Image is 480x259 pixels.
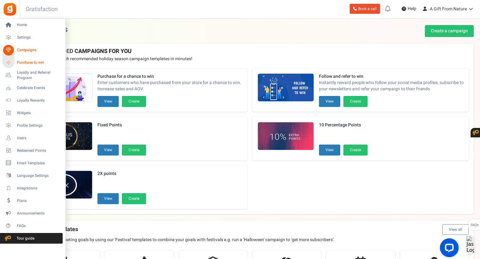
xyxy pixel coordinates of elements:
[3,236,47,241] span: Tour guide
[3,220,63,231] a: FAQs
[17,70,63,81] span: Loyalty and Referral Program
[3,183,63,193] a: Integrations
[97,96,119,107] button: View
[3,70,63,81] a: Loyalty and Referral Program
[319,73,464,80] strong: Follow and refer to win
[97,80,243,92] span: Enter customers who have purchased from your store for a chance to win. Increase sales and AOV.
[97,73,243,80] strong: Purchase for a chance to win
[3,82,63,93] a: Celebrate Events
[97,122,146,128] strong: Fixed Points
[425,25,474,37] a: Create a campaign
[17,148,61,153] span: Redeemed Points
[17,211,61,216] span: Announcements
[406,6,416,12] span: Help
[17,60,61,65] span: Purchase to win
[97,145,119,156] button: View
[350,4,380,14] a: Book a call
[17,35,61,40] span: Settings
[3,133,63,143] a: Users
[17,161,61,166] span: Email Templates
[3,2,17,16] img: Gratisfaction
[31,48,469,55] h4: RECOMMENDED CAMPAIGNS FOR YOU
[3,170,63,181] a: Language Settings
[97,193,119,204] button: View
[319,122,368,128] strong: 10 Percentage Points
[17,85,61,91] span: Celebrate Events
[17,173,61,178] span: Language Settings
[3,195,63,206] a: Plans
[19,3,65,16] h3: Gratisfaction
[122,193,146,204] button: Create
[3,158,63,168] a: Email Templates
[258,122,314,151] img: Recommended Campaigns
[343,145,368,156] button: Create
[17,22,61,28] span: Home
[31,237,469,243] p: Achieve your marketing goals by using our 'Festival' templates to combine your goals with festiva...
[430,6,467,12] span: A Gift From Nature
[17,186,61,191] span: Integrations
[31,224,469,235] h4: Festival templates
[17,223,61,229] span: FAQs
[319,145,340,156] button: View
[97,171,146,177] strong: 2X points
[17,123,61,128] span: Profile Settings
[17,198,61,203] span: Plans
[122,145,146,156] button: Create
[3,208,63,219] a: Announcements
[343,96,368,107] button: Create
[258,74,314,102] img: Recommended Campaigns
[17,110,61,116] span: Widgets
[17,98,61,103] span: Loyalty Rewards
[3,108,63,118] a: Widgets
[3,95,63,106] a: Loyalty Rewards
[3,120,63,131] a: Profile Settings
[399,4,419,14] a: Help
[3,145,63,156] a: Redeemed Points
[442,224,469,235] button: View all
[122,96,146,107] button: Create
[3,20,63,30] a: Home
[3,57,63,68] a: Purchase to win
[319,80,464,92] span: Instantly reward people who follow your social media profiles, subscribe to your newsletters and ...
[17,135,61,141] span: Users
[3,32,63,43] a: Settings
[3,45,63,55] a: Campaigns
[31,56,469,62] p: Preview and launch recommended holiday season campaign templates in minutes!
[470,219,479,231] span: FAQs
[17,47,61,53] span: Campaigns
[319,96,340,107] button: View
